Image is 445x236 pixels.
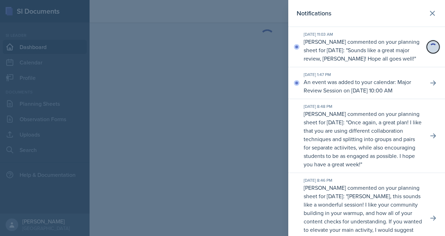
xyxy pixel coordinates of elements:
div: [DATE] 11:03 AM [304,31,423,37]
p: [PERSON_NAME] commented on your planning sheet for [DATE]: " " [304,110,423,168]
p: An event was added to your calendar: Major Review Session on [DATE] 10:00 AM [304,78,423,95]
p: [PERSON_NAME] commented on your planning sheet for [DATE]: " " [304,37,423,63]
p: Once again, a great plan! I like that you are using different collaboration techniques and splitt... [304,118,422,168]
div: [DATE] 8:48 PM [304,103,423,110]
div: [DATE] 1:47 PM [304,71,423,78]
div: [DATE] 8:46 PM [304,177,423,183]
h2: Notifications [297,8,331,18]
p: Sounds like a great major review, [PERSON_NAME]! Hope all goes well! [304,46,414,62]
